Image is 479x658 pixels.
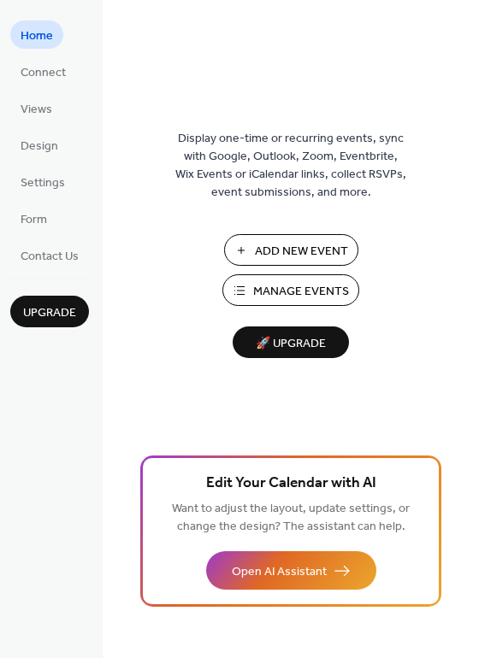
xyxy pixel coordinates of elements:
[232,563,327,581] span: Open AI Assistant
[253,283,349,301] span: Manage Events
[10,21,63,49] a: Home
[10,57,76,85] a: Connect
[206,472,376,496] span: Edit Your Calendar with AI
[10,204,57,232] a: Form
[21,211,47,229] span: Form
[10,296,89,327] button: Upgrade
[21,174,65,192] span: Settings
[224,234,358,266] button: Add New Event
[23,304,76,322] span: Upgrade
[21,248,79,266] span: Contact Us
[21,27,53,45] span: Home
[243,332,339,355] span: 🚀 Upgrade
[255,243,348,261] span: Add New Event
[233,326,349,358] button: 🚀 Upgrade
[175,130,406,202] span: Display one-time or recurring events, sync with Google, Outlook, Zoom, Eventbrite, Wix Events or ...
[206,551,376,590] button: Open AI Assistant
[10,241,89,269] a: Contact Us
[10,94,62,122] a: Views
[21,64,66,82] span: Connect
[21,101,52,119] span: Views
[10,131,68,159] a: Design
[21,138,58,156] span: Design
[10,167,75,196] a: Settings
[172,497,410,538] span: Want to adjust the layout, update settings, or change the design? The assistant can help.
[222,274,359,306] button: Manage Events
